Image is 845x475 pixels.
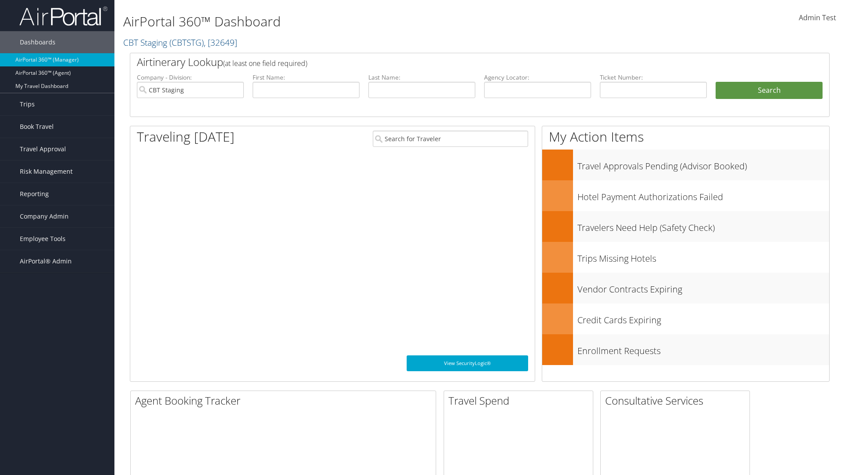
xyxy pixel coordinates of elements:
span: ( CBTSTG ) [169,37,204,48]
span: Book Travel [20,116,54,138]
h3: Travel Approvals Pending (Advisor Booked) [577,156,829,172]
label: Company - Division: [137,73,244,82]
a: Travelers Need Help (Safety Check) [542,211,829,242]
h1: AirPortal 360™ Dashboard [123,12,599,31]
h1: Traveling [DATE] [137,128,235,146]
span: Trips [20,93,35,115]
a: Admin Test [799,4,836,32]
span: Travel Approval [20,138,66,160]
span: Employee Tools [20,228,66,250]
a: Trips Missing Hotels [542,242,829,273]
span: AirPortal® Admin [20,250,72,272]
h3: Enrollment Requests [577,340,829,357]
h3: Hotel Payment Authorizations Failed [577,186,829,203]
h3: Vendor Contracts Expiring [577,279,829,296]
h2: Airtinerary Lookup [137,55,764,69]
span: (at least one field required) [223,58,307,68]
span: Reporting [20,183,49,205]
label: Ticket Number: [600,73,707,82]
a: Vendor Contracts Expiring [542,273,829,303]
span: , [ 32649 ] [204,37,237,48]
button: Search [716,82,823,99]
img: airportal-logo.png [19,6,107,26]
a: Hotel Payment Authorizations Failed [542,180,829,211]
a: View SecurityLogic® [407,355,528,371]
span: Company Admin [20,205,69,227]
a: Credit Cards Expiring [542,303,829,334]
h2: Travel Spend [448,393,593,408]
label: Last Name: [368,73,475,82]
h1: My Action Items [542,128,829,146]
a: Travel Approvals Pending (Advisor Booked) [542,150,829,180]
input: Search for Traveler [373,131,528,147]
a: CBT Staging [123,37,237,48]
h3: Credit Cards Expiring [577,310,829,326]
h3: Travelers Need Help (Safety Check) [577,217,829,234]
a: Enrollment Requests [542,334,829,365]
span: Admin Test [799,13,836,22]
span: Dashboards [20,31,55,53]
h3: Trips Missing Hotels [577,248,829,265]
span: Risk Management [20,161,73,183]
h2: Consultative Services [605,393,749,408]
label: First Name: [253,73,360,82]
label: Agency Locator: [484,73,591,82]
h2: Agent Booking Tracker [135,393,436,408]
